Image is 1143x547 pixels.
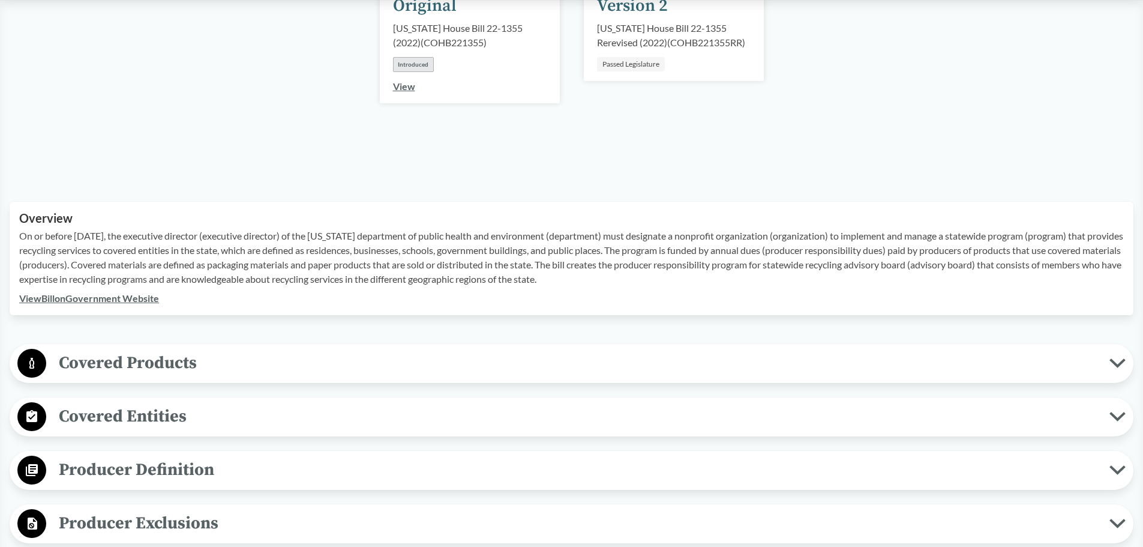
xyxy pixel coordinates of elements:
[597,57,665,71] div: Passed Legislature
[46,456,1109,483] span: Producer Definition
[393,21,547,50] div: [US_STATE] House Bill 22-1355 (2022) ( COHB221355 )
[14,455,1129,486] button: Producer Definition
[46,349,1109,376] span: Covered Products
[14,509,1129,539] button: Producer Exclusions
[14,402,1129,432] button: Covered Entities
[393,80,415,92] a: View
[393,57,434,72] div: Introduced
[19,229,1124,286] p: On or before [DATE], the executive director (executive director) of the [US_STATE] department of ...
[46,403,1109,430] span: Covered Entities
[19,292,159,304] a: ViewBillonGovernment Website
[597,21,751,50] div: [US_STATE] House Bill 22-1355 Rerevised (2022) ( COHB221355RR )
[14,348,1129,379] button: Covered Products
[19,211,1124,225] h2: Overview
[46,510,1109,537] span: Producer Exclusions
